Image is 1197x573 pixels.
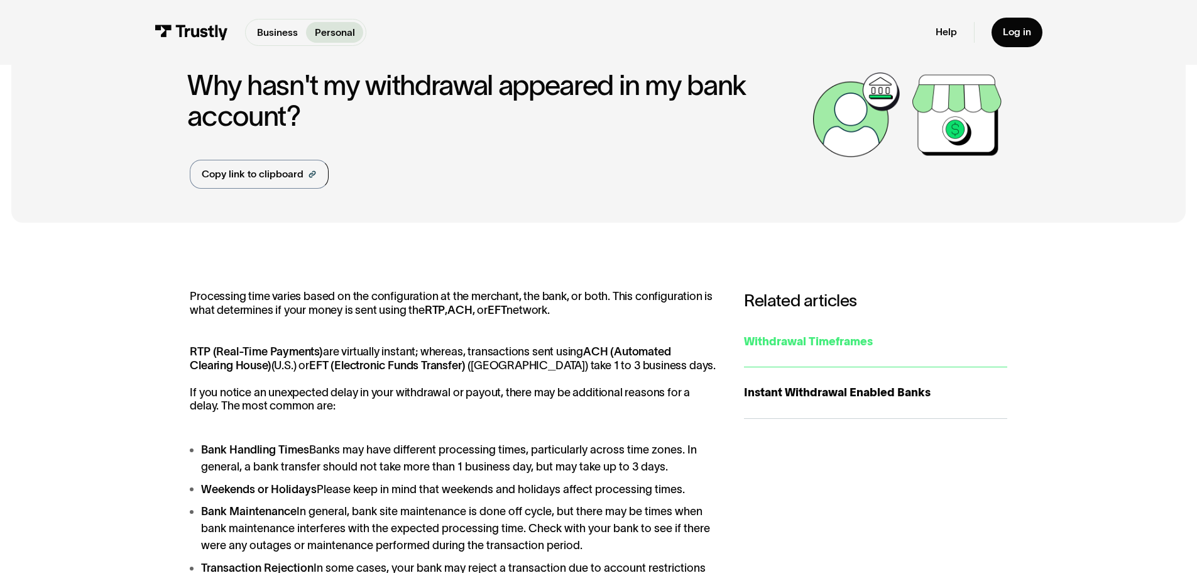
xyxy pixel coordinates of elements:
[190,345,716,413] p: are virtually instant; whereas, transactions sent using (U.S.) or ([GEOGRAPHIC_DATA]) take 1 to 3...
[248,22,306,43] a: Business
[201,505,297,518] strong: Bank Maintenance
[744,290,1007,310] h3: Related articles
[488,304,506,316] strong: EFT
[155,25,228,40] img: Trustly Logo
[315,25,355,40] p: Personal
[201,443,309,456] strong: Bank Handling Times
[202,167,303,182] div: Copy link to clipboard
[1003,26,1031,38] div: Log in
[190,290,716,317] p: Processing time varies based on the configuration at the merchant, the bank, or both. This config...
[190,345,670,372] strong: ACH (Automated Clearing House)
[425,304,445,316] strong: RTP
[744,367,1007,419] a: Instant Withdrawal Enabled Banks
[190,345,323,358] strong: RTP (Real-Time Payments)
[190,481,716,498] li: Please keep in mind that weekends and holidays affect processing times.
[187,70,806,132] h1: Why hasn't my withdrawal appeared in my bank account?
[447,304,472,316] strong: ACH
[190,160,329,189] a: Copy link to clipboard
[190,442,716,476] li: Banks may have different processing times, particularly across time zones. In general, a bank tra...
[306,22,363,43] a: Personal
[190,503,716,554] li: In general, bank site maintenance is done off cycle, but there may be times when bank maintenance...
[201,483,317,496] strong: Weekends or Holidays
[992,18,1042,47] a: Log in
[744,333,1007,350] div: Withdrawal Timeframes
[744,384,1007,401] div: Instant Withdrawal Enabled Banks
[744,316,1007,368] a: Withdrawal Timeframes
[309,359,465,372] strong: EFT (Electronic Funds Transfer)
[936,26,957,38] a: Help
[257,25,298,40] p: Business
